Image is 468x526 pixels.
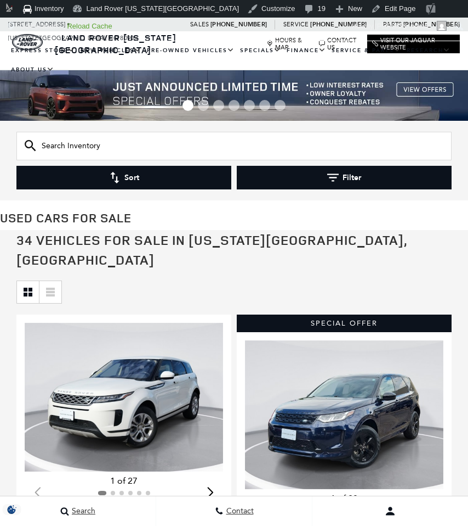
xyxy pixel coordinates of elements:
[203,480,218,504] div: Next slide
[237,41,284,60] a: Specials
[245,340,443,490] img: 2022 Land Rover Discovery Sport S R-Dynamic 1
[267,37,313,51] a: Hours & Map
[16,231,407,268] span: 34 Vehicles for Sale in [US_STATE][GEOGRAPHIC_DATA], [GEOGRAPHIC_DATA]
[20,18,58,35] span: Geolocation
[8,41,460,80] nav: Main Navigation
[144,41,237,60] a: Pre-Owned Vehicles
[25,323,223,472] img: 2020 Land Rover Range Rover Evoque S 1
[25,475,223,487] div: 1 of 27
[319,37,362,51] a: Contact Us
[224,507,254,516] span: Contact
[12,34,43,51] a: land-rover
[25,323,223,472] div: 1 / 2
[63,18,116,35] a: Reload Cache
[8,41,78,60] a: EXPRESS STORE
[12,34,43,51] img: Land Rover
[67,22,112,30] strong: Reload Cache
[372,37,455,51] a: Visit Our Jaguar Website
[210,20,267,29] a: [PHONE_NUMBER]
[284,41,329,60] a: Finance
[8,60,57,80] a: About Us
[213,100,224,111] span: Go to slide 3
[69,507,95,516] span: Search
[275,100,286,111] span: Go to slide 7
[244,100,255,111] span: Go to slide 5
[329,41,404,60] a: Service & Parts
[16,166,231,189] button: Sort
[348,18,451,35] a: Howdy,[PERSON_NAME]
[198,100,209,111] span: Go to slide 2
[312,497,468,525] button: Open user profile menu
[190,18,210,31] span: Sales
[229,100,239,111] span: Go to slide 4
[78,41,144,60] a: New Vehicles
[16,132,452,160] input: Search Inventory
[259,100,270,111] span: Go to slide 6
[283,18,310,31] span: Service
[245,340,443,490] div: 1 / 2
[182,100,193,111] span: Go to slide 1
[375,22,433,30] span: [PERSON_NAME]
[310,20,367,29] a: [PHONE_NUMBER]
[404,41,453,60] a: Research
[237,315,452,332] div: Special Offer
[245,493,443,505] div: 1 of 28
[237,166,452,189] button: Filter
